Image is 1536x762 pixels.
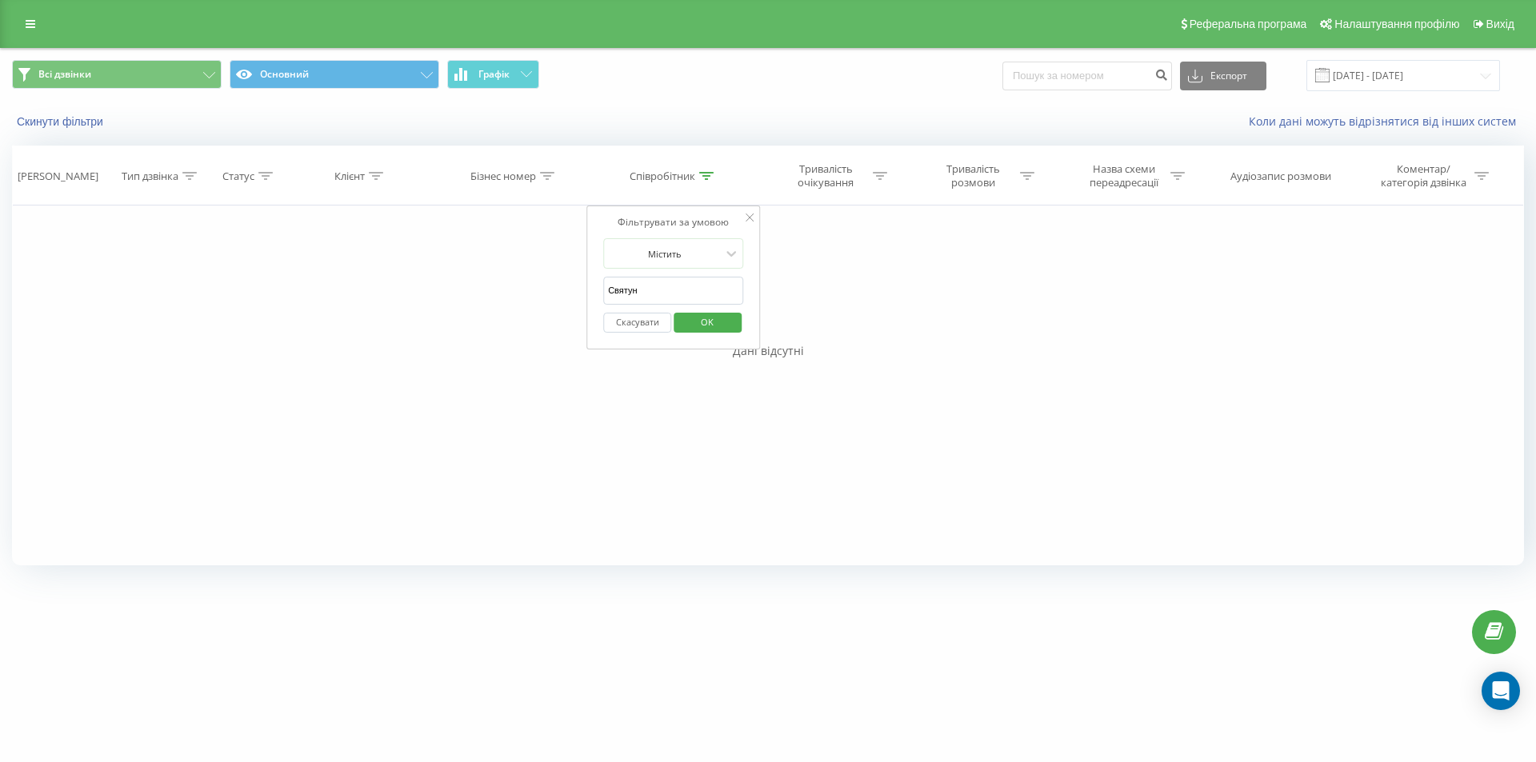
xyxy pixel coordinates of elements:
span: Всі дзвінки [38,68,91,81]
div: Клієнт [334,170,365,183]
button: Скасувати [603,313,671,333]
div: [PERSON_NAME] [18,170,98,183]
button: Всі дзвінки [12,60,222,89]
span: OK [685,309,730,334]
button: OK [674,313,742,333]
input: Пошук за номером [1002,62,1172,90]
span: Графік [478,69,510,80]
div: Open Intercom Messenger [1482,672,1520,710]
button: Скинути фільтри [12,114,111,129]
div: Статус [222,170,254,183]
span: Вихід [1486,18,1514,30]
div: Тривалість очікування [783,162,869,190]
div: Дані відсутні [12,343,1524,359]
div: Тривалість розмови [930,162,1016,190]
a: Коли дані можуть відрізнятися вiд інших систем [1249,114,1524,129]
div: Тип дзвінка [122,170,178,183]
span: Реферальна програма [1190,18,1307,30]
div: Фільтрувати за умовою [603,214,744,230]
button: Основний [230,60,439,89]
div: Назва схеми переадресації [1081,162,1166,190]
div: Співробітник [630,170,695,183]
div: Бізнес номер [470,170,536,183]
div: Коментар/категорія дзвінка [1377,162,1470,190]
span: Налаштування профілю [1334,18,1459,30]
div: Аудіозапис розмови [1230,170,1331,183]
button: Графік [447,60,539,89]
button: Експорт [1180,62,1266,90]
input: Введіть значення [603,277,744,305]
